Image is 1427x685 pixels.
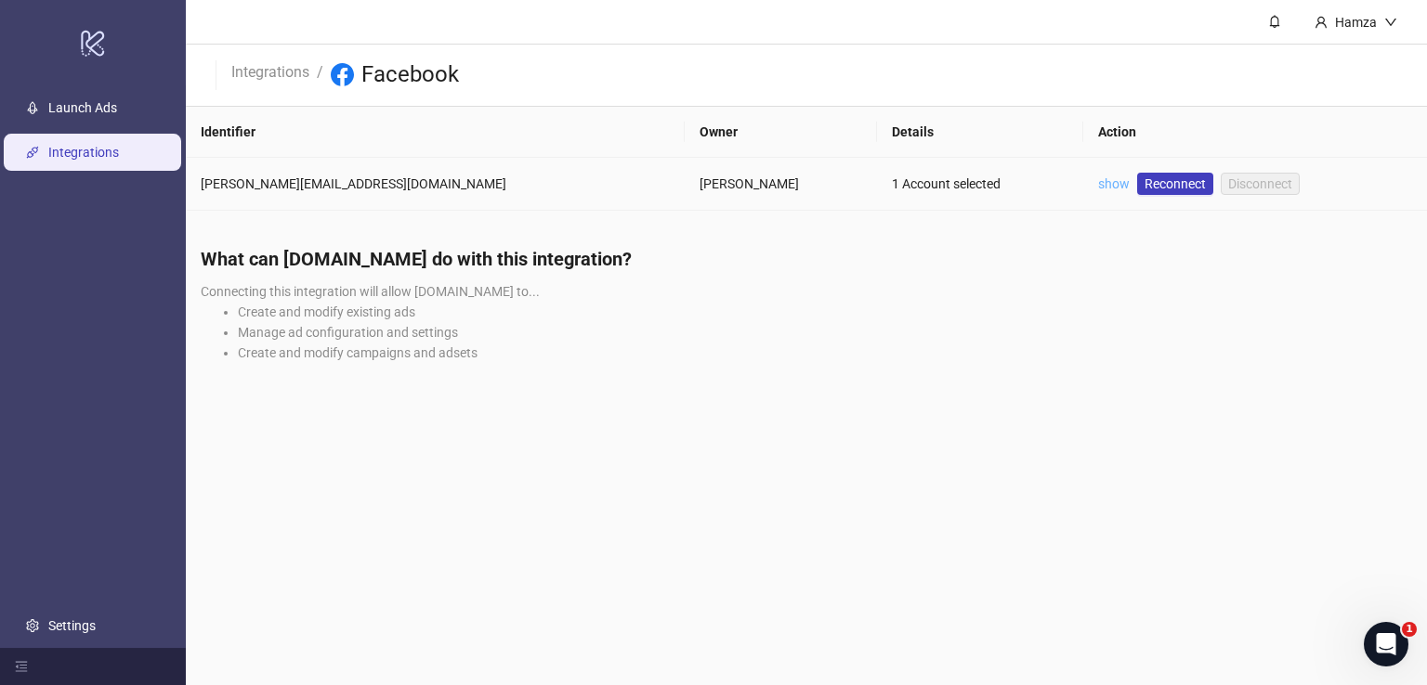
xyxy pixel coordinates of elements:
span: bell [1268,15,1281,28]
a: Launch Ads [48,100,117,115]
div: Hamza [1328,12,1384,32]
th: Owner [685,107,877,158]
h4: What can [DOMAIN_NAME] do with this integration? [201,246,1412,272]
span: Connecting this integration will allow [DOMAIN_NAME] to... [201,284,540,299]
a: show [1098,176,1130,191]
span: Reconnect [1145,174,1206,194]
span: user [1315,16,1328,29]
li: Create and modify campaigns and adsets [238,342,1412,363]
a: Integrations [48,145,119,160]
li: / [317,60,323,90]
button: Disconnect [1221,173,1300,195]
th: Details [877,107,1083,158]
div: [PERSON_NAME] [700,174,862,194]
span: down [1384,16,1397,29]
th: Identifier [186,107,685,158]
li: Create and modify existing ads [238,302,1412,322]
li: Manage ad configuration and settings [238,322,1412,342]
div: 1 Account selected [892,174,1068,194]
th: Action [1083,107,1427,158]
a: Settings [48,618,96,633]
div: [PERSON_NAME][EMAIL_ADDRESS][DOMAIN_NAME] [201,174,670,194]
a: Integrations [228,60,313,81]
iframe: Intercom live chat [1364,622,1408,666]
h3: Facebook [361,60,459,90]
span: 1 [1402,622,1417,637]
a: Reconnect [1137,173,1213,195]
span: menu-fold [15,660,28,673]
